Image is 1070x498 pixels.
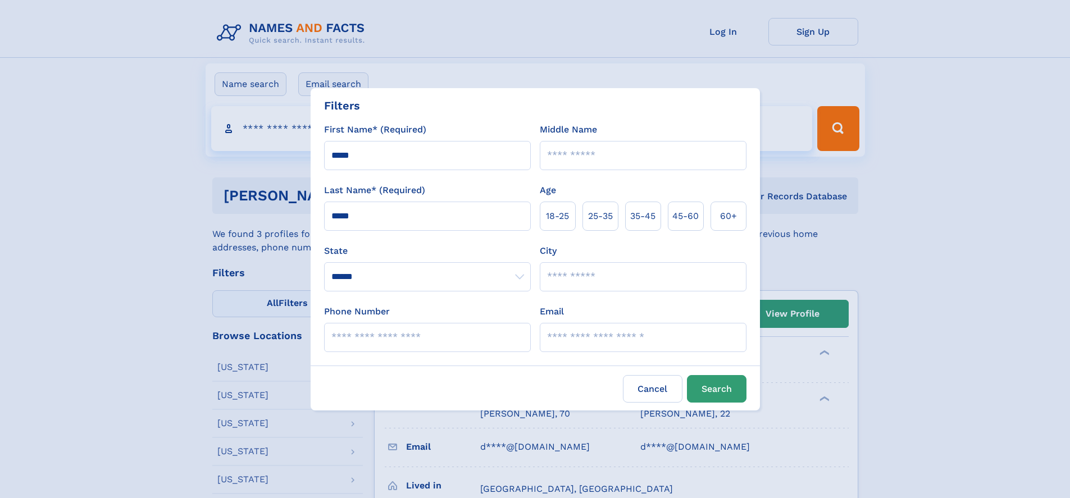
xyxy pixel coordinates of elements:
[687,375,746,403] button: Search
[540,123,597,136] label: Middle Name
[720,209,737,223] span: 60+
[623,375,682,403] label: Cancel
[672,209,699,223] span: 45‑60
[540,184,556,197] label: Age
[588,209,613,223] span: 25‑35
[324,244,531,258] label: State
[630,209,655,223] span: 35‑45
[324,123,426,136] label: First Name* (Required)
[540,305,564,318] label: Email
[540,244,557,258] label: City
[324,184,425,197] label: Last Name* (Required)
[324,97,360,114] div: Filters
[324,305,390,318] label: Phone Number
[546,209,569,223] span: 18‑25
